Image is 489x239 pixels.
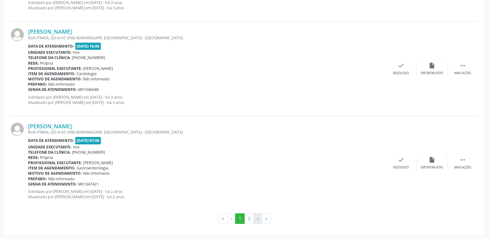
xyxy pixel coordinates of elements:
i: insert_drive_file [429,156,435,163]
i:  [459,62,466,69]
button: Go to next page [254,213,262,224]
div: RUA ITINGA, QD-A-07, ENG MARANGUAPE, [GEOGRAPHIC_DATA] - [GEOGRAPHIC_DATA] [28,35,386,41]
p: Solicitado por [PERSON_NAME] em [DATE] - há 2 anos Atualizado por [PERSON_NAME] em [DATE] - há 2 ... [28,189,386,199]
i:  [459,156,466,163]
span: [DATE] 16:00 [75,43,101,50]
span: [PHONE_NUMBER] [72,55,105,60]
b: Data de atendimento: [28,44,74,49]
b: Profissional executante: [28,66,82,71]
span: Própria [40,155,53,160]
b: Preparo: [28,176,47,181]
span: Não informado [83,76,110,82]
b: Senha de atendimento: [28,181,77,187]
b: Rede: [28,155,39,160]
div: Mais ações [454,71,471,75]
b: Preparo: [28,82,47,87]
img: img [11,28,24,41]
span: [DATE] 07:00 [75,137,101,144]
b: Item de agendamento: [28,71,75,76]
i: check [398,62,404,69]
i: insert_drive_file [429,62,435,69]
span: [PERSON_NAME] [83,66,113,71]
b: Unidade executante: [28,144,72,150]
span: Hse [73,50,80,55]
b: Rede: [28,61,39,66]
b: Profissional executante: [28,160,82,165]
i: check [398,156,404,163]
button: Go to page 2 [244,213,254,224]
div: Exportar (PDF) [421,165,443,170]
b: Telefone da clínica: [28,150,71,155]
b: Telefone da clínica: [28,55,71,60]
a: [PERSON_NAME] [28,28,72,35]
span: Cardiologia [77,71,97,76]
b: Data de atendimento: [28,138,74,143]
b: Unidade executante: [28,50,72,55]
button: Go to page 1 [235,213,245,224]
span: Hse [73,144,80,150]
a: [PERSON_NAME] [28,123,72,130]
p: Solicitado por [PERSON_NAME] em [DATE] - há 3 anos Atualizado por [PERSON_NAME] em [DATE] - há 3 ... [28,95,386,105]
img: img [11,123,24,136]
span: Não informado [48,82,75,87]
span: M01347421 [78,181,99,187]
span: Própria [40,61,53,66]
span: M01046648 [78,87,99,92]
div: Resolvido [393,165,409,170]
div: Resolvido [393,71,409,75]
b: Motivo de agendamento: [28,171,82,176]
span: [PHONE_NUMBER] [72,150,105,155]
button: Go to last page [262,213,271,224]
div: Exportar (PDF) [421,71,443,75]
div: RUA ITINGA, QD-A-07, ENG MARANGUAPE, [GEOGRAPHIC_DATA] - [GEOGRAPHIC_DATA] [28,130,386,135]
ul: Pagination [11,213,478,224]
b: Senha de atendimento: [28,87,77,92]
span: Não informado [83,171,110,176]
span: Gastroenterologia [77,165,108,171]
b: Item de agendamento: [28,165,75,171]
span: [PERSON_NAME] [83,160,113,165]
div: Mais ações [454,165,471,170]
b: Motivo de agendamento: [28,76,82,82]
span: Não informado [48,176,75,181]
